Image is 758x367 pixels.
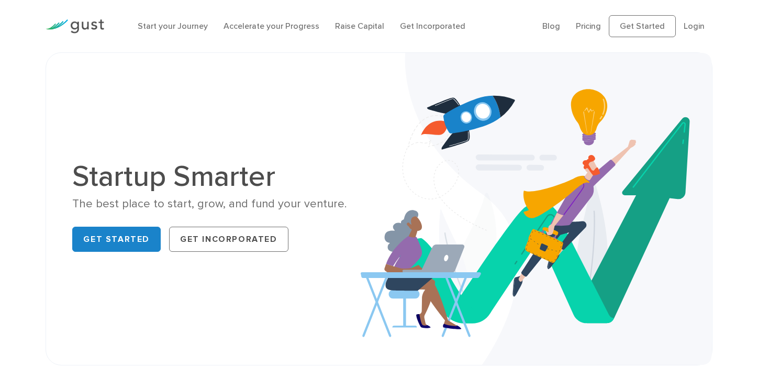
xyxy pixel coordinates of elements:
a: Start your Journey [138,21,208,31]
img: Gust Logo [46,19,104,34]
a: Login [684,21,705,31]
a: Get Started [72,227,161,252]
h1: Startup Smarter [72,162,371,191]
a: Blog [542,21,560,31]
a: Get Incorporated [400,21,465,31]
a: Get Incorporated [169,227,288,252]
a: Get Started [609,15,676,37]
div: The best place to start, grow, and fund your venture. [72,196,371,212]
a: Raise Capital [335,21,384,31]
img: Startup Smarter Hero [361,53,712,365]
a: Pricing [576,21,601,31]
a: Accelerate your Progress [224,21,319,31]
